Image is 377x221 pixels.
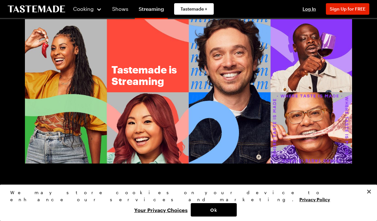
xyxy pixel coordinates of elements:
[8,5,65,13] a: To Tastemade Home Page
[174,3,214,15] a: Tastemade +
[10,189,361,217] div: Privacy
[296,6,322,12] button: Log In
[330,6,365,11] span: Sign Up for FREE
[131,203,191,217] button: Your Privacy Choices
[362,185,376,199] button: Close
[73,6,94,12] span: Cooking
[10,189,361,203] div: We may store cookies on your device to enhance our services and marketing.
[326,3,369,15] button: Sign Up for FREE
[112,64,214,87] h1: Tastemade is Streaming
[181,6,207,12] span: Tastemade +
[191,203,237,217] button: Ok
[299,196,330,202] a: More information about your privacy, opens in a new tab
[135,1,168,19] a: Streaming
[73,1,102,17] button: Cooking
[303,6,316,11] span: Log In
